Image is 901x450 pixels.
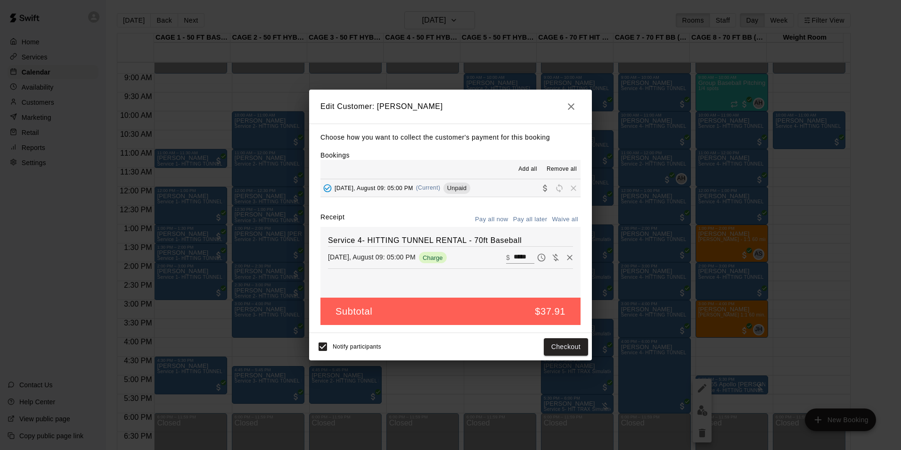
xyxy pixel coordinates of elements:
[336,305,372,318] h5: Subtotal
[320,151,350,159] label: Bookings
[320,181,335,195] button: Added - Collect Payment
[473,212,511,227] button: Pay all now
[535,305,565,318] h5: $37.91
[544,338,588,356] button: Checkout
[335,184,413,191] span: [DATE], August 09: 05:00 PM
[506,253,510,262] p: $
[543,162,581,177] button: Remove all
[320,179,581,197] button: Added - Collect Payment[DATE], August 09: 05:00 PM(Current)UnpaidCollect paymentRescheduleRemove
[328,234,573,247] h6: Service 4- HITTING TUNNEL RENTAL - 70ft Baseball
[518,165,537,174] span: Add all
[513,162,543,177] button: Add all
[320,132,581,143] p: Choose how you want to collect the customer's payment for this booking
[552,184,566,191] span: Reschedule
[443,184,470,192] span: Unpaid
[563,250,577,265] button: Remove
[419,254,447,261] span: Charge
[547,165,577,174] span: Remove all
[549,253,563,261] span: Waive payment
[309,90,592,124] h2: Edit Customer: [PERSON_NAME]
[320,212,344,227] label: Receipt
[534,253,549,261] span: Pay later
[333,344,381,350] span: Notify participants
[549,212,581,227] button: Waive all
[511,212,550,227] button: Pay all later
[416,184,441,191] span: (Current)
[328,252,416,262] p: [DATE], August 09: 05:00 PM
[538,184,552,191] span: Collect payment
[566,184,581,191] span: Remove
